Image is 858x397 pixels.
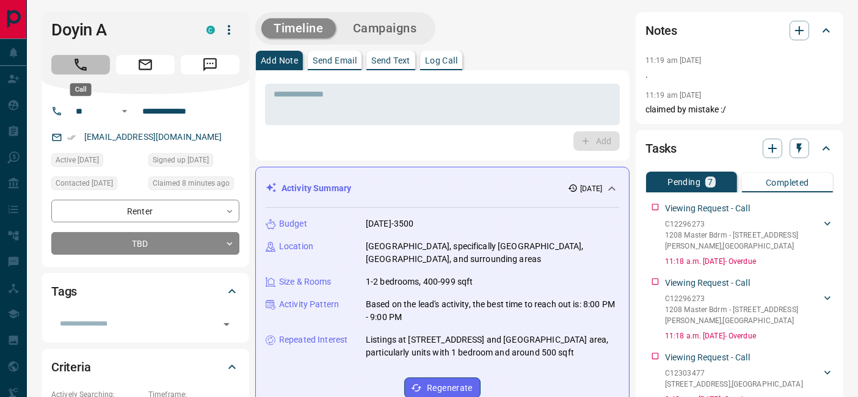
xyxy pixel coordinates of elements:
p: Add Note [261,56,298,65]
p: Based on the lead's activity, the best time to reach out is: 8:00 PM - 9:00 PM [366,298,619,324]
span: Email [116,55,175,75]
p: claimed by mistake :/ [645,103,834,116]
div: Notes [645,16,834,45]
p: Budget [279,217,307,230]
p: C12296273 [665,293,821,304]
p: Repeated Interest [279,333,347,346]
span: Message [181,55,239,75]
p: C12296273 [665,219,821,230]
div: C122962731208 Master Bdrm - [STREET_ADDRESS][PERSON_NAME],[GEOGRAPHIC_DATA] [665,291,834,329]
div: Wed Aug 13 2025 [148,177,239,194]
p: Pending [667,178,700,186]
p: 11:19 am [DATE] [645,56,702,65]
p: Viewing Request - Call [665,277,750,290]
span: Signed up [DATE] [153,154,209,166]
p: [DATE] [580,183,602,194]
span: Call [51,55,110,75]
svg: Email Verified [67,133,76,142]
p: 11:18 a.m. [DATE] - Overdue [665,330,834,341]
p: Listings at [STREET_ADDRESS] and [GEOGRAPHIC_DATA] area, particularly units with 1 bedroom and ar... [366,333,619,359]
p: Log Call [425,56,457,65]
button: Open [117,104,132,118]
p: 11:18 a.m. [DATE] - Overdue [665,256,834,267]
h1: Doyin A [51,20,188,40]
h2: Notes [645,21,677,40]
div: Criteria [51,352,239,382]
p: 11:19 am [DATE] [645,91,702,100]
h2: Criteria [51,357,91,377]
p: Viewing Request - Call [665,351,750,364]
p: Activity Pattern [279,298,339,311]
h2: Tasks [645,139,677,158]
div: C122962731208 Master Bdrm - [STREET_ADDRESS][PERSON_NAME],[GEOGRAPHIC_DATA] [665,216,834,254]
p: C12303477 [665,368,803,379]
div: Tags [51,277,239,306]
div: Renter [51,200,239,222]
button: Campaigns [341,18,429,38]
p: Send Email [313,56,357,65]
p: Location [279,240,313,253]
div: Call [70,83,92,96]
p: 1208 Master Bdrm - [STREET_ADDRESS][PERSON_NAME] , [GEOGRAPHIC_DATA] [665,304,821,326]
p: 7 [708,178,713,186]
div: Sat Aug 09 2025 [51,153,142,170]
p: . [645,68,834,81]
div: Wed Aug 06 2025 [51,177,142,194]
p: Viewing Request - Call [665,202,750,215]
p: Size & Rooms [279,275,332,288]
p: Activity Summary [282,182,351,195]
div: C12303477[STREET_ADDRESS],[GEOGRAPHIC_DATA] [665,365,834,392]
p: Send Text [371,56,410,65]
button: Timeline [261,18,336,38]
p: [DATE]-3500 [366,217,413,230]
div: condos.ca [206,26,215,34]
div: Tasks [645,134,834,163]
p: Completed [766,178,809,187]
span: Claimed 8 minutes ago [153,177,230,189]
p: 1-2 bedrooms, 400-999 sqft [366,275,473,288]
h2: Tags [51,282,77,301]
div: TBD [51,232,239,255]
a: [EMAIL_ADDRESS][DOMAIN_NAME] [84,132,222,142]
p: 1208 Master Bdrm - [STREET_ADDRESS][PERSON_NAME] , [GEOGRAPHIC_DATA] [665,230,821,252]
p: [GEOGRAPHIC_DATA], specifically [GEOGRAPHIC_DATA], [GEOGRAPHIC_DATA], and surrounding areas [366,240,619,266]
button: Open [218,316,235,333]
div: Wed Aug 06 2025 [148,153,239,170]
span: Active [DATE] [56,154,99,166]
p: [STREET_ADDRESS] , [GEOGRAPHIC_DATA] [665,379,803,390]
span: Contacted [DATE] [56,177,113,189]
div: Activity Summary[DATE] [266,177,619,200]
